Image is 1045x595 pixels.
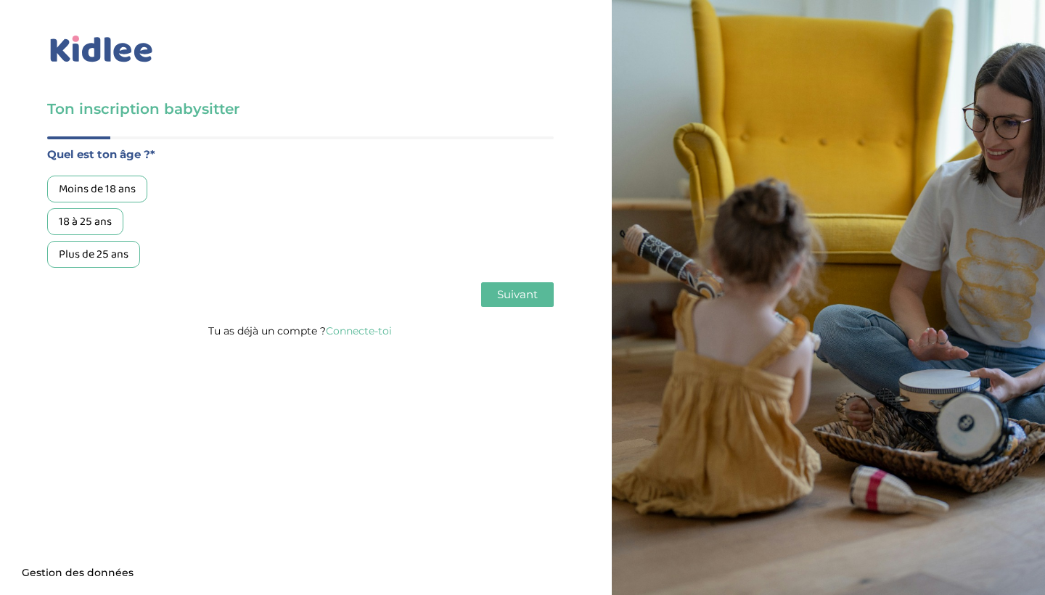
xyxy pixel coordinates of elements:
img: logo_kidlee_bleu [47,33,156,66]
button: Gestion des données [13,558,142,588]
div: Moins de 18 ans [47,176,147,202]
a: Connecte-toi [326,324,392,337]
div: 18 à 25 ans [47,208,123,235]
button: Précédent [47,282,115,307]
button: Suivant [481,282,554,307]
p: Tu as déjà un compte ? [47,321,554,340]
h3: Ton inscription babysitter [47,99,554,119]
label: Quel est ton âge ?* [47,145,554,164]
span: Suivant [497,287,538,301]
span: Gestion des données [22,567,134,580]
div: Plus de 25 ans [47,241,140,268]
